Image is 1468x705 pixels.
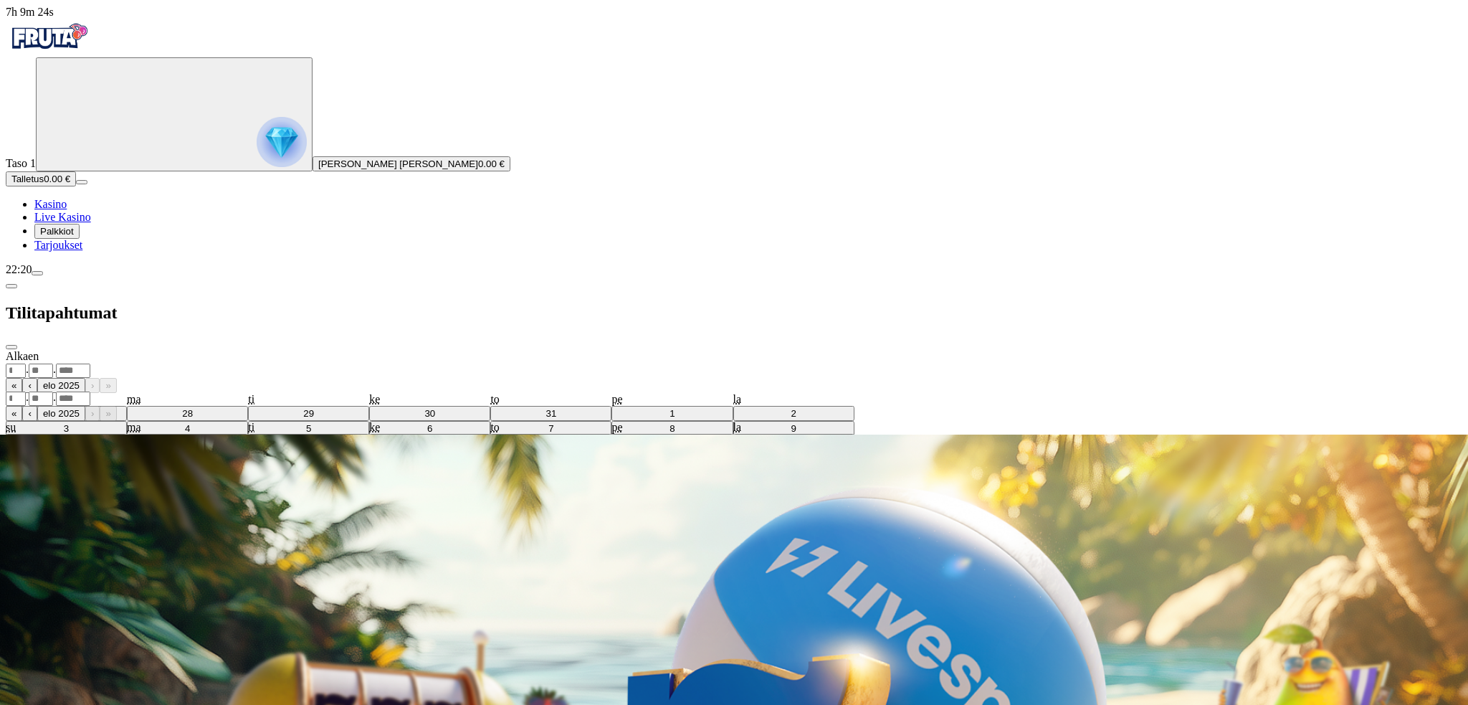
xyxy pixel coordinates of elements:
span: Tarjoukset [34,239,82,251]
span: . [53,391,56,403]
abbr: maanantai [127,421,141,433]
abbr: perjantai [611,421,622,433]
button: reward iconPalkkiot [34,224,80,239]
button: 2. elokuuta 2025 [733,434,854,449]
a: poker-chip iconLive Kasino [34,211,91,223]
button: 29. heinäkuuta 2025 [248,434,369,449]
button: menu [76,180,87,184]
span: . [26,391,29,403]
abbr: tiistai [248,421,254,433]
button: 30. heinäkuuta 2025 [369,434,490,449]
span: . [26,363,29,375]
abbr: keskiviikko [369,421,380,433]
button: reward progress [36,57,313,171]
button: close [6,345,17,349]
nav: Primary [6,19,1462,252]
button: 28. heinäkuuta 2025 [127,434,248,449]
span: [PERSON_NAME] [PERSON_NAME] [318,158,478,169]
button: elo 2025 [37,378,85,393]
span: 22:20 [6,263,32,275]
span: Alkaen [6,350,39,362]
span: Palkkiot [40,226,74,237]
span: . [53,363,56,375]
span: Talletus [11,174,44,184]
abbr: lauantai [733,421,742,433]
button: « [6,378,22,393]
span: user session time [6,6,54,18]
span: Taso 1 [6,157,36,169]
button: › [85,406,100,421]
img: reward progress [257,117,307,167]
abbr: torstai [490,421,499,433]
button: › [85,378,100,393]
button: ‹ [22,378,37,393]
span: elo 2025 [43,380,80,391]
abbr: sunnuntai [6,421,16,433]
button: elo 2025 [37,406,85,421]
h2: Tilitapahtumat [6,303,1462,323]
a: gift-inverted iconTarjoukset [34,239,82,251]
a: Fruta [6,44,92,57]
button: 1. elokuuta 2025 [611,434,733,449]
button: chevron-left icon [6,284,17,288]
button: 27. heinäkuuta 2025 [6,434,127,449]
img: Fruta [6,19,92,55]
a: diamond iconKasino [34,198,67,210]
button: ‹ [22,406,37,421]
button: « [6,406,22,421]
button: [PERSON_NAME] [PERSON_NAME]0.00 € [313,156,510,171]
button: 31. heinäkuuta 2025 [490,434,611,449]
button: Talletusplus icon0.00 € [6,171,76,186]
button: » [100,378,116,393]
span: elo 2025 [43,408,80,419]
span: 0.00 € [44,174,70,184]
button: » [100,406,116,421]
span: Live Kasino [34,211,91,223]
button: menu [32,271,43,275]
span: 0.00 € [478,158,505,169]
span: Kasino [34,198,67,210]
